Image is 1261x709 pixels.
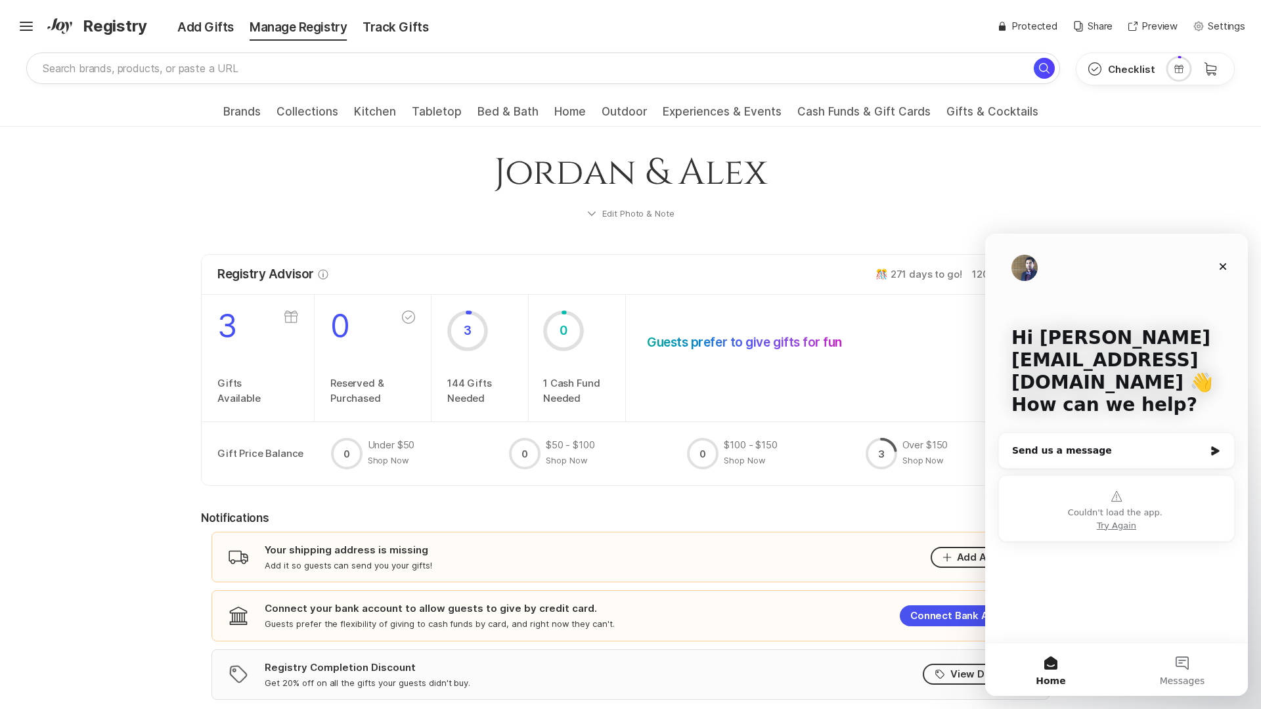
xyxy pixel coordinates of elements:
button: Protected [997,19,1057,34]
a: Experiences & Events [663,105,782,126]
a: Bed & Bath [477,105,539,126]
button: View Discount [923,664,1033,685]
span: Registry [83,14,147,38]
p: 🎊 271 days to go! [875,267,962,282]
p: 0 [330,311,384,342]
button: Connect Bank Account [900,605,1033,626]
p: Protected [1011,19,1057,34]
a: Home [554,105,586,126]
p: Settings [1208,19,1245,34]
p: 0 [343,447,350,461]
p: Under $50 [368,438,415,453]
div: Add Gifts [151,18,242,37]
p: 144 Gifts Needed [447,376,512,406]
button: Shop Now [368,454,410,466]
p: 120 Guests [972,267,1025,282]
p: $100 - $150 [724,438,777,453]
p: 1 Cash Fund Needed [543,376,611,406]
p: Notifications [201,511,269,526]
a: Tabletop [412,105,462,126]
button: Shop Now [546,454,588,466]
button: Search for [1034,58,1055,79]
a: Gifts & Cocktails [946,105,1038,126]
button: Shop Now [724,454,766,466]
button: Checklist [1076,53,1166,85]
p: 3 [878,447,885,461]
p: 3 [464,322,472,340]
iframe: Intercom live chat [985,234,1248,696]
p: Reserved & Purchased [330,376,384,406]
button: Edit Photo & Note [201,198,1060,229]
a: Kitchen [354,105,396,126]
p: 3 [217,311,261,342]
button: Notifications [201,511,1060,526]
p: Registry Advisor [217,265,314,284]
button: Settings [1193,19,1245,34]
p: Over $150 [902,438,948,453]
p: Gifts Available [217,376,261,406]
p: Preview [1141,19,1178,34]
p: Registry Completion Discount [265,660,416,674]
p: Jordan & Alex [217,148,1044,198]
div: Track Gifts [355,18,436,37]
button: Shop Now [902,454,944,466]
a: Outdoor [602,105,647,126]
p: Guests prefer the flexibility of giving to cash funds by card, and right now they can't. [265,618,615,630]
p: Connect your bank account to allow guests to give by credit card. [265,601,597,615]
p: 0 [560,322,567,340]
button: Preview [1128,19,1178,34]
p: $50 - $100 [546,438,595,453]
p: Share [1088,19,1113,34]
p: Get 20% off on all the gifts your guests didn't buy. [265,677,470,689]
button: Add Address [931,547,1033,568]
a: Brands [223,105,261,126]
input: Search brands, products, or paste a URL [26,53,1060,84]
p: 0 [521,447,528,461]
p: Gift Price Balance [217,438,331,469]
a: Collections [277,105,338,126]
p: Guests prefer to give gifts for fun [647,333,842,352]
a: Cash Funds & Gift Cards [797,105,931,126]
div: Manage Registry [242,18,355,37]
p: 0 [699,447,706,461]
button: Share [1073,19,1113,34]
p: Your shipping address is missing [265,543,428,557]
p: Add it so guests can send you your gifts! [265,559,432,571]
